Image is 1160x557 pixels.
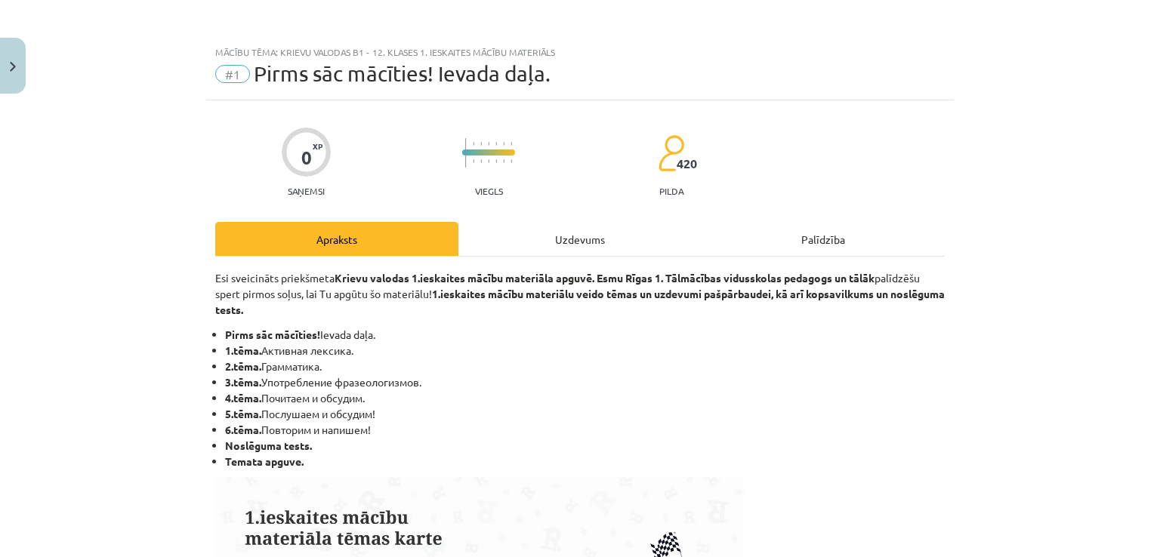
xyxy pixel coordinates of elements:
p: Saņemsi [282,186,331,196]
span: 420 [677,157,697,171]
b: 1.tēma. [225,343,261,357]
p: Esi sveicināts priekšmeta palīdzēšu spert pirmos soļus, lai Tu apgūtu šo materiālu! [215,270,945,318]
img: icon-short-line-57e1e144782c952c97e751825c79c345078a6d821885a25fce030b3d8c18986b.svg [488,159,489,163]
b: 3.tēma. [225,375,261,389]
img: icon-short-line-57e1e144782c952c97e751825c79c345078a6d821885a25fce030b3d8c18986b.svg [503,159,504,163]
img: students-c634bb4e5e11cddfef0936a35e636f08e4e9abd3cc4e673bd6f9a4125e45ecb1.svg [658,134,684,172]
div: Uzdevums [458,222,702,256]
b: 4.tēma. [225,391,261,405]
img: icon-short-line-57e1e144782c952c97e751825c79c345078a6d821885a25fce030b3d8c18986b.svg [473,142,474,146]
p: Viegls [475,186,503,196]
li: Употребление фразеологизмов. [225,374,945,390]
div: Mācību tēma: Krievu valodas b1 - 12. klases 1. ieskaites mācību materiāls [215,47,945,57]
img: icon-short-line-57e1e144782c952c97e751825c79c345078a6d821885a25fce030b3d8c18986b.svg [511,159,512,163]
span: XP [313,142,322,150]
strong: 1.ieskaites mācību materiālu veido tēmas un uzdevumi pašpārbaudei, kā arī kopsavilkums un noslēgu... [215,287,945,316]
b: Pirms sāc mācīties! [225,328,320,341]
img: icon-short-line-57e1e144782c952c97e751825c79c345078a6d821885a25fce030b3d8c18986b.svg [488,142,489,146]
li: Почитаем и обсудим. [225,390,945,406]
img: icon-short-line-57e1e144782c952c97e751825c79c345078a6d821885a25fce030b3d8c18986b.svg [480,142,482,146]
b: 2.tēma. [225,359,261,373]
img: icon-short-line-57e1e144782c952c97e751825c79c345078a6d821885a25fce030b3d8c18986b.svg [473,159,474,163]
div: 0 [301,147,312,168]
div: Palīdzība [702,222,945,256]
img: icon-long-line-d9ea69661e0d244f92f715978eff75569469978d946b2353a9bb055b3ed8787d.svg [465,138,467,168]
b: Noslēguma tests. [225,439,312,452]
span: Pirms sāc mācīties! Ievada daļa. [254,61,551,86]
li: Повторим и напишем! [225,422,945,438]
span: #1 [215,65,250,83]
strong: Krievu valodas 1.ieskaites mācību materiāla apguvē. Esmu Rīgas 1. Tālmācības vidusskolas pedagogs... [335,271,875,285]
b: 6.tēma. [225,423,261,436]
b: Temata apguve. [225,454,304,468]
p: pilda [659,186,683,196]
img: icon-short-line-57e1e144782c952c97e751825c79c345078a6d821885a25fce030b3d8c18986b.svg [495,142,497,146]
li: Активная лексика. [225,343,945,359]
img: icon-close-lesson-0947bae3869378f0d4975bcd49f059093ad1ed9edebbc8119c70593378902aed.svg [10,62,16,72]
img: icon-short-line-57e1e144782c952c97e751825c79c345078a6d821885a25fce030b3d8c18986b.svg [503,142,504,146]
li: Послушаем и обсудим! [225,406,945,422]
div: Apraksts [215,222,458,256]
img: icon-short-line-57e1e144782c952c97e751825c79c345078a6d821885a25fce030b3d8c18986b.svg [495,159,497,163]
li: Ievada daļa. [225,327,945,343]
li: Грамматика. [225,359,945,374]
img: icon-short-line-57e1e144782c952c97e751825c79c345078a6d821885a25fce030b3d8c18986b.svg [511,142,512,146]
b: 5.tēma. [225,407,261,420]
img: icon-short-line-57e1e144782c952c97e751825c79c345078a6d821885a25fce030b3d8c18986b.svg [480,159,482,163]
